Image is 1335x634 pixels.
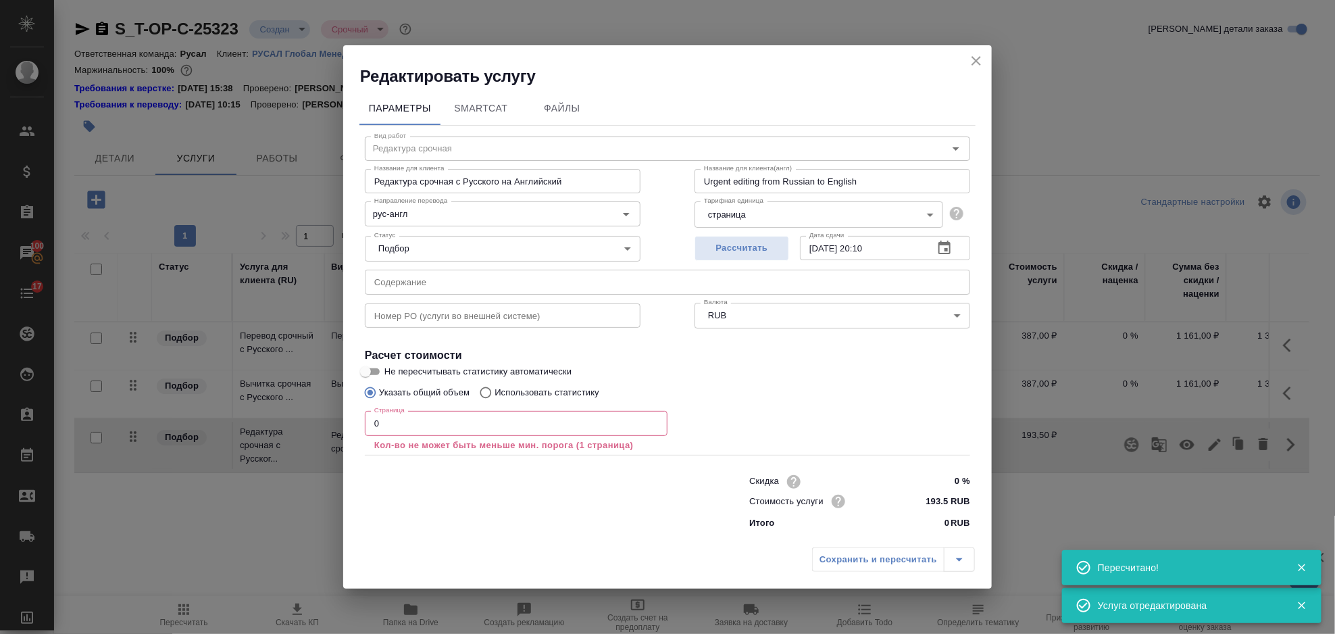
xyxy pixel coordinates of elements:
[966,51,986,71] button: close
[695,201,943,227] div: страница
[704,310,730,321] button: RUB
[365,236,640,262] div: Подбор
[365,347,970,364] h4: Расчет стоимости
[617,205,636,224] button: Open
[695,303,970,328] div: RUB
[1288,600,1315,612] button: Закрыть
[360,66,992,87] h2: Редактировать услугу
[920,491,970,511] input: ✎ Введи что-нибудь
[1098,599,1276,612] div: Услуга отредактирована
[944,516,949,530] p: 0
[920,472,970,491] input: ✎ Введи что-нибудь
[695,236,789,261] button: Рассчитать
[374,439,658,452] p: Кол-во не может быть меньше мин. порога (1 страница)
[951,516,970,530] p: RUB
[749,516,774,530] p: Итого
[449,100,513,117] span: SmartCat
[1288,562,1315,574] button: Закрыть
[374,243,413,254] button: Подбор
[749,474,779,488] p: Скидка
[702,241,782,256] span: Рассчитать
[704,209,750,220] button: страница
[530,100,595,117] span: Файлы
[812,547,975,572] div: split button
[749,495,824,508] p: Стоимость услуги
[495,386,599,399] p: Использовать статистику
[384,365,572,379] span: Не пересчитывать статистику автоматически
[368,100,432,117] span: Параметры
[379,386,470,399] p: Указать общий объем
[1098,561,1276,575] div: Пересчитано!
